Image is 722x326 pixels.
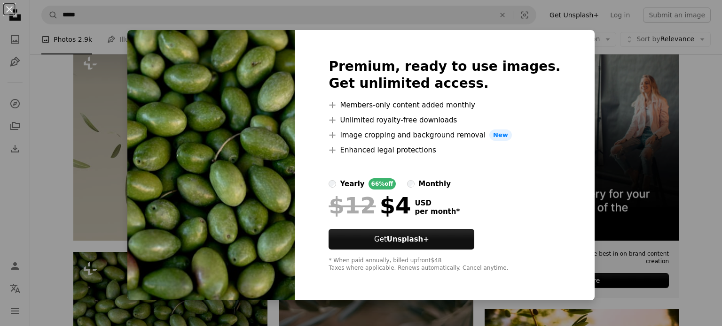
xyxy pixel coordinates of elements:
[329,193,376,218] span: $12
[407,180,415,188] input: monthly
[329,99,560,111] li: Members-only content added monthly
[415,207,460,216] span: per month *
[329,193,411,218] div: $4
[489,129,512,141] span: New
[329,144,560,156] li: Enhanced legal protections
[329,229,474,250] button: GetUnsplash+
[329,58,560,92] h2: Premium, ready to use images. Get unlimited access.
[415,199,460,207] span: USD
[340,178,364,190] div: yearly
[387,235,429,243] strong: Unsplash+
[329,257,560,272] div: * When paid annually, billed upfront $48 Taxes where applicable. Renews automatically. Cancel any...
[369,178,396,190] div: 66% off
[329,129,560,141] li: Image cropping and background removal
[127,30,295,300] img: premium_photo-1675365352015-93f4d37e0aa1
[329,180,336,188] input: yearly66%off
[329,114,560,126] li: Unlimited royalty-free downloads
[418,178,451,190] div: monthly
